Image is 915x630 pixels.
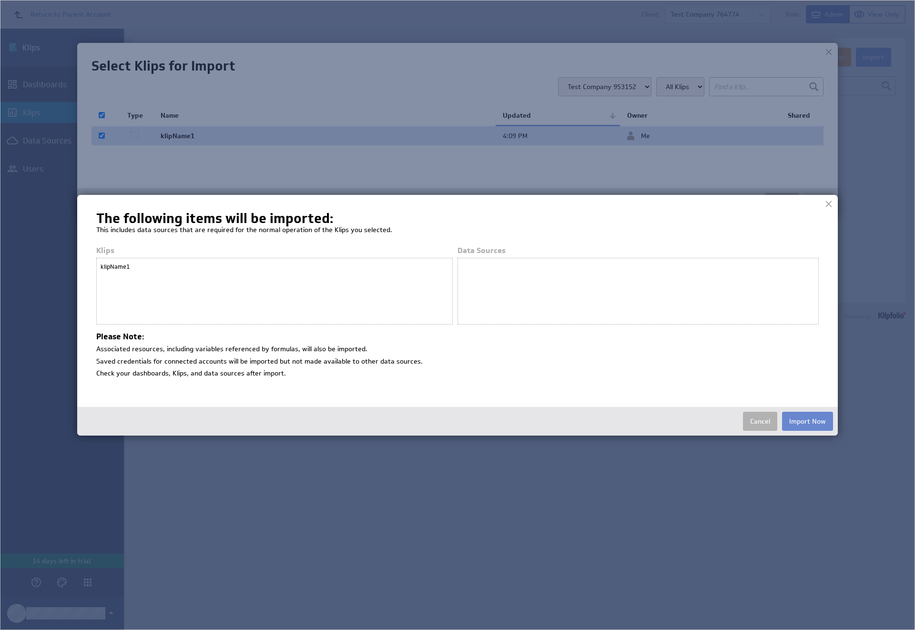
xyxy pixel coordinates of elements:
[96,224,819,237] p: This includes data sources that are required for the normal operation of the Klips you selected.
[96,354,819,366] li: Saved credentials for connected accounts will be imported but not made available to other data so...
[96,366,819,378] li: Check your dashboards, Klips, and data sources after import.
[743,412,777,431] button: Cancel
[782,412,833,431] button: Import Now
[457,246,819,258] div: Data Sources
[96,214,819,224] h1: The following items will be imported:
[96,332,819,342] h4: Please Note:
[99,260,450,274] div: klipName1
[96,246,457,258] div: Klips
[96,342,819,354] li: Associated resources, including variables referenced by formulas, will also be imported.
